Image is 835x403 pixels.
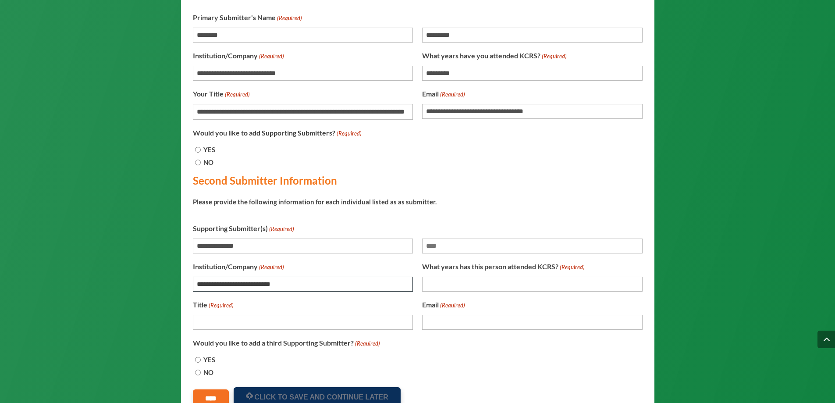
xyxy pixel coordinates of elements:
span: (Required) [439,89,465,100]
span: (Required) [268,223,294,235]
label: YES [203,144,215,156]
span: (Required) [276,12,302,24]
label: Email [422,88,465,100]
span: (Required) [541,50,567,62]
span: (Required) [208,300,234,311]
label: Institution/Company [193,50,284,62]
label: YES [203,354,215,366]
h3: Second Submitter Information [193,175,636,190]
span: (Required) [224,89,250,100]
label: What years have you attended KCRS? [422,50,567,62]
label: Institution/Company [193,260,284,273]
span: (Required) [439,300,465,311]
span: (Required) [258,261,284,273]
legend: Primary Submitter's Name [193,11,302,24]
label: Your Title [193,88,250,100]
span: (Required) [559,261,585,273]
div: Please provide the following information for each individual listed as as submitter. [193,190,636,208]
label: NO [203,157,213,168]
label: Email [422,299,465,311]
label: Title [193,299,234,311]
legend: Supporting Submitter(s) [193,222,294,235]
span: (Required) [258,50,284,62]
span: (Required) [336,128,362,139]
label: NO [203,367,213,378]
legend: Would you like to add a third Supporting Submitter? [193,337,380,350]
legend: Would you like to add Supporting Submitters? [193,127,362,139]
label: What years has this person attended KCRS? [422,260,585,273]
span: (Required) [354,338,380,350]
